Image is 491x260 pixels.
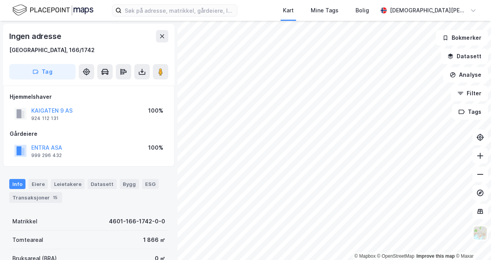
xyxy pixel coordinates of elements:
[10,92,168,101] div: Hjemmelshaver
[9,179,25,189] div: Info
[452,223,491,260] iframe: Chat Widget
[283,6,294,15] div: Kart
[31,115,59,122] div: 924 112 131
[29,179,48,189] div: Eiere
[9,30,63,42] div: Ingen adresse
[143,235,165,245] div: 1 866 ㎡
[452,104,488,120] button: Tags
[31,152,62,159] div: 999 296 432
[122,5,237,16] input: Søk på adresse, matrikkel, gårdeiere, leietakere eller personer
[441,49,488,64] button: Datasett
[443,67,488,83] button: Analyse
[148,143,163,152] div: 100%
[9,64,76,79] button: Tag
[356,6,369,15] div: Bolig
[12,235,43,245] div: Tomteareal
[148,106,163,115] div: 100%
[12,3,93,17] img: logo.f888ab2527a4732fd821a326f86c7f29.svg
[9,46,95,55] div: [GEOGRAPHIC_DATA], 166/1742
[436,30,488,46] button: Bokmerker
[142,179,159,189] div: ESG
[311,6,339,15] div: Mine Tags
[109,217,165,226] div: 4601-166-1742-0-0
[377,253,415,259] a: OpenStreetMap
[451,86,488,101] button: Filter
[9,192,62,203] div: Transaksjoner
[51,179,85,189] div: Leietakere
[88,179,117,189] div: Datasett
[354,253,376,259] a: Mapbox
[452,223,491,260] div: Kontrollprogram for chat
[390,6,467,15] div: [DEMOGRAPHIC_DATA][PERSON_NAME] [PERSON_NAME]
[10,129,168,138] div: Gårdeiere
[51,194,59,201] div: 15
[120,179,139,189] div: Bygg
[12,217,37,226] div: Matrikkel
[417,253,455,259] a: Improve this map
